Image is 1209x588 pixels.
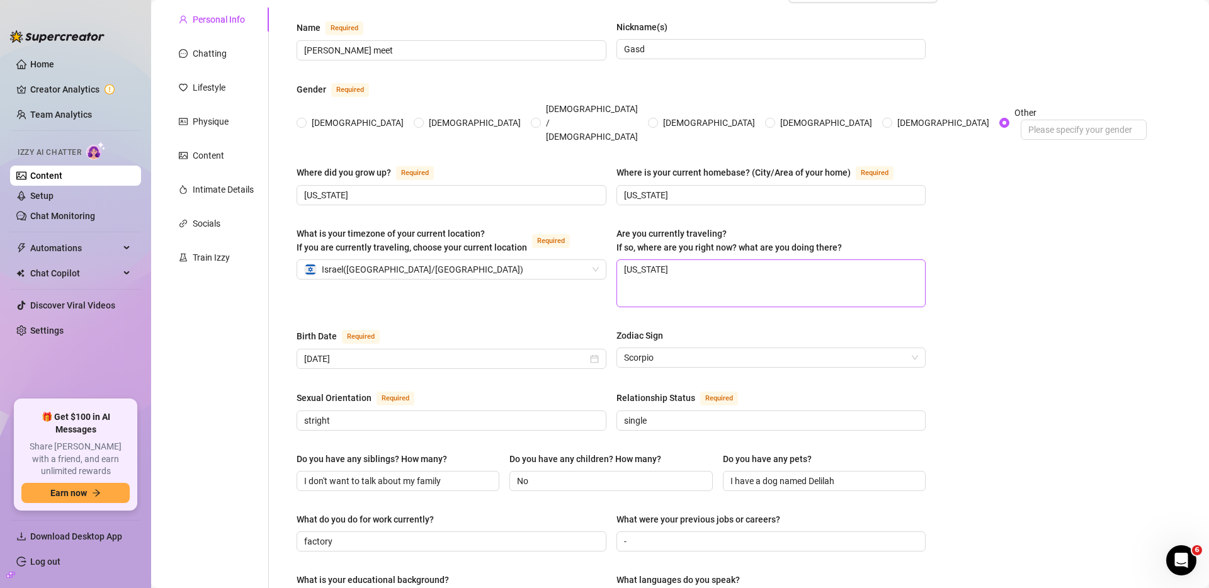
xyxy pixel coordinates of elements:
input: Do you have any siblings? How many? [304,474,489,488]
label: What is your educational background? [297,573,458,587]
a: Team Analytics [30,110,92,120]
div: What were your previous jobs or careers? [616,512,780,526]
input: Do you have any pets? [730,474,916,488]
div: Where did you grow up? [297,166,391,179]
label: Sexual Orientation [297,390,428,405]
a: Discover Viral Videos [30,300,115,310]
div: Train Izzy [193,251,230,264]
img: AI Chatter [86,142,106,160]
div: Do you have any children? How many? [509,452,661,466]
input: Where is your current homebase? (City/Area of your home) [624,188,916,202]
div: Content [193,149,224,162]
label: What were your previous jobs or careers? [616,512,789,526]
div: Personal Info [193,13,245,26]
span: Automations [30,238,120,258]
label: What languages do you speak? [616,573,749,587]
iframe: Intercom live chat [1166,545,1196,575]
div: Do you have any siblings? How many? [297,452,447,466]
span: arrow-right [92,489,101,497]
span: Required [700,392,738,405]
input: Name [304,43,596,57]
div: Intimate Details [193,183,254,196]
label: Name [297,20,377,35]
div: Socials [193,217,220,230]
div: Nickname(s) [616,20,667,34]
span: Are you currently traveling? If so, where are you right now? what are you doing there? [616,229,842,252]
span: Other [1009,106,1152,140]
span: message [179,49,188,58]
span: Required [532,234,570,248]
input: Other [1021,120,1147,140]
input: What do you do for work currently? [304,534,596,548]
span: Izzy AI Chatter [18,147,81,159]
span: Scorpio [624,348,919,367]
span: Share [PERSON_NAME] with a friend, and earn unlimited rewards [21,441,130,478]
button: Earn nowarrow-right [21,483,130,503]
img: Chat Copilot [16,269,25,278]
label: What do you do for work currently? [297,512,443,526]
div: Lifestyle [193,81,225,94]
span: idcard [179,117,188,126]
span: [DEMOGRAPHIC_DATA] [658,116,760,130]
span: Required [326,21,363,35]
input: Relationship Status [624,414,916,427]
span: [DEMOGRAPHIC_DATA] [775,116,877,130]
span: Israel ( [GEOGRAPHIC_DATA]/[GEOGRAPHIC_DATA] ) [322,260,523,279]
div: Birth Date [297,329,337,343]
span: What is your timezone of your current location? If you are currently traveling, choose your curre... [297,229,527,252]
span: Required [396,166,434,180]
a: Settings [30,325,64,336]
label: Zodiac Sign [616,329,672,342]
div: What do you do for work currently? [297,512,434,526]
span: link [179,219,188,228]
a: Creator Analytics exclamation-circle [30,79,131,99]
label: Nickname(s) [616,20,676,34]
span: user [179,15,188,24]
div: Sexual Orientation [297,391,372,405]
div: Chatting [193,47,227,60]
input: Do you have any children? How many? [517,474,702,488]
span: Required [331,83,369,97]
input: Sexual Orientation [304,414,596,427]
div: Do you have any pets? [723,452,812,466]
input: Nickname(s) [624,42,916,56]
span: 🎁 Get $100 in AI Messages [21,411,130,436]
span: fire [179,185,188,194]
label: Birth Date [297,329,394,344]
span: [DEMOGRAPHIC_DATA] / [DEMOGRAPHIC_DATA] [541,102,643,144]
div: Zodiac Sign [616,329,663,342]
span: picture [179,151,188,160]
span: thunderbolt [16,243,26,253]
input: Where did you grow up? [304,188,596,202]
span: experiment [179,253,188,262]
span: download [16,531,26,541]
label: Do you have any siblings? How many? [297,452,456,466]
label: Where did you grow up? [297,165,448,180]
img: il [304,263,317,276]
label: Relationship Status [616,390,752,405]
div: Relationship Status [616,391,695,405]
div: What languages do you speak? [616,573,740,587]
label: Gender [297,82,383,97]
a: Content [30,171,62,181]
span: build [6,570,15,579]
span: 6 [1192,545,1202,555]
img: logo-BBDzfeDw.svg [10,30,105,43]
span: Required [377,392,414,405]
div: Gender [297,82,326,96]
span: [DEMOGRAPHIC_DATA] [307,116,409,130]
span: [DEMOGRAPHIC_DATA] [892,116,994,130]
div: Where is your current homebase? (City/Area of your home) [616,166,851,179]
span: Chat Copilot [30,263,120,283]
textarea: [US_STATE] [617,260,926,307]
div: Physique [193,115,229,128]
a: Setup [30,191,54,201]
span: heart [179,83,188,92]
a: Home [30,59,54,69]
a: Log out [30,557,60,567]
label: Do you have any children? How many? [509,452,670,466]
input: Birth Date [304,352,587,366]
a: Chat Monitoring [30,211,95,221]
span: Download Desktop App [30,531,122,541]
span: Earn now [50,488,87,498]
